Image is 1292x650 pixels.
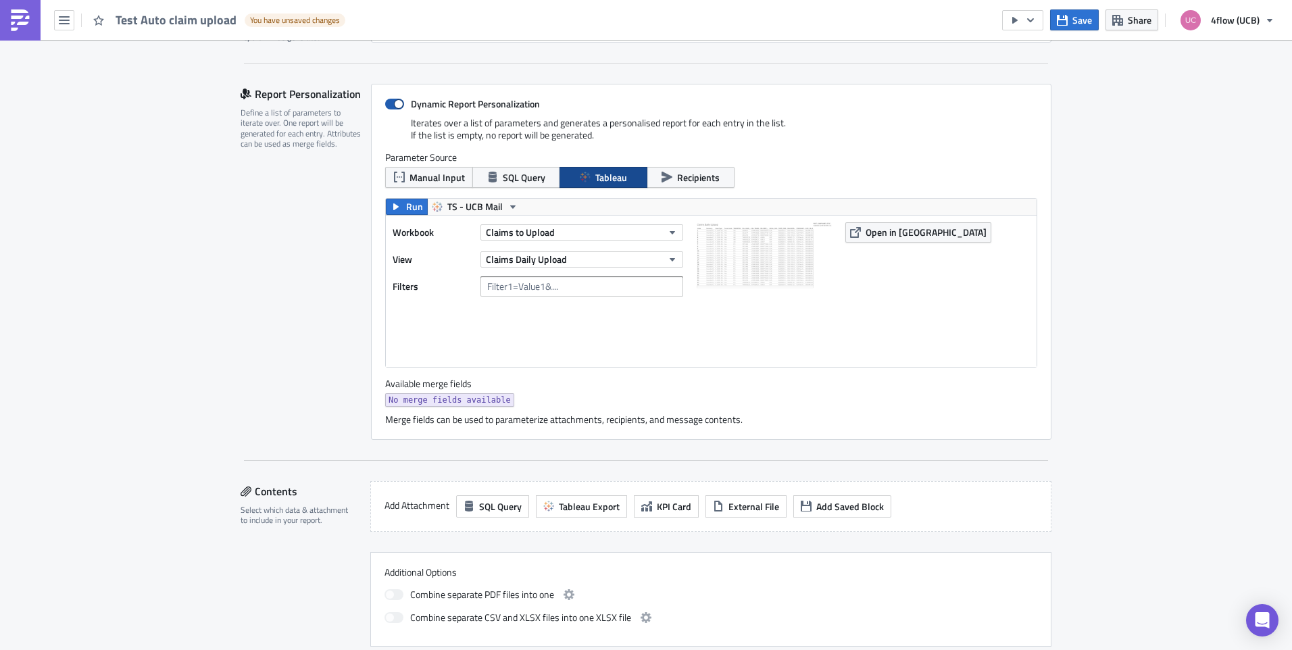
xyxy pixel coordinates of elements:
img: View Image [697,222,832,357]
label: Parameter Source [385,151,1037,164]
span: KPI Card [657,499,691,514]
button: Share [1105,9,1158,30]
label: Additional Options [384,566,1037,578]
button: 4flow (UCB) [1172,5,1282,35]
div: Report Personalization [241,84,371,104]
span: Tableau Export [559,499,620,514]
span: 4flow (UCB) [1211,13,1260,27]
strong: Dynamic Report Personalization [411,97,540,111]
a: No merge fields available [385,393,514,407]
button: Tableau Export [536,495,627,518]
div: Select which data & attachment to include in your report. [241,505,355,526]
span: Combine separate CSV and XLSX files into one XLSX file [410,609,631,626]
label: Filters [393,276,474,297]
button: KPI Card [634,495,699,518]
button: SQL Query [472,167,560,188]
span: Manual Input [409,170,465,184]
span: Claims Daily Upload [486,252,567,266]
img: PushMetrics [9,9,31,31]
span: Run [406,199,423,215]
span: Open in [GEOGRAPHIC_DATA] [866,225,987,239]
button: Open in [GEOGRAPHIC_DATA] [845,222,991,243]
span: SQL Query [479,499,522,514]
span: TS - UCB Mail [447,199,503,215]
div: Open Intercom Messenger [1246,604,1278,636]
div: Merge fields can be used to parameterize attachments, recipients, and message contents. [385,414,1037,426]
span: Test Auto claim upload [116,11,238,29]
span: SQL Query [503,170,545,184]
button: Tableau [560,167,647,188]
span: Share [1128,13,1151,27]
img: Avatar [1179,9,1202,32]
input: Filter1=Value1&... [480,276,683,297]
button: Save [1050,9,1099,30]
button: TS - UCB Mail [427,199,523,215]
button: SQL Query [456,495,529,518]
button: Claims Daily Upload [480,251,683,268]
div: Optionally, perform a condition check before generating and sending a report. Only if true, the r... [241,1,362,43]
span: Add Saved Block [816,499,884,514]
div: Define a list of parameters to iterate over. One report will be generated for each entry. Attribu... [241,107,362,149]
label: Workbook [393,222,474,243]
label: View [393,249,474,270]
div: Contents [241,481,355,501]
button: Run [386,199,428,215]
button: External File [705,495,787,518]
div: Iterates over a list of parameters and generates a personalised report for each entry in the list... [385,117,1037,151]
button: Claims to Upload [480,224,683,241]
span: Save [1072,13,1092,27]
label: Available merge fields [385,378,487,390]
span: No merge fields available [389,393,511,407]
span: Combine separate PDF files into one [410,586,554,603]
button: Recipients [647,167,735,188]
button: Add Saved Block [793,495,891,518]
span: Tableau [595,170,627,184]
span: You have unsaved changes [250,15,340,26]
span: Claims to Upload [486,225,555,239]
button: Manual Input [385,167,473,188]
label: Add Attachment [384,495,449,516]
span: Recipients [677,170,720,184]
span: External File [728,499,779,514]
